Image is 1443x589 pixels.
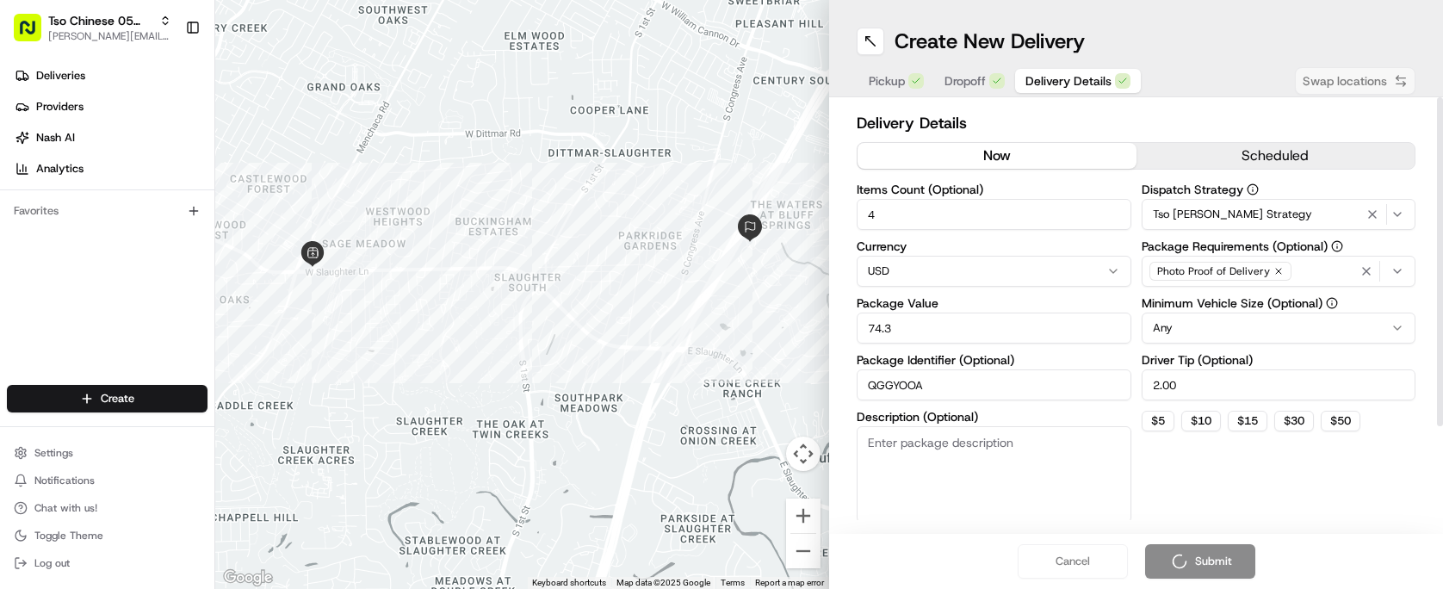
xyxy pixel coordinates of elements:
[34,556,70,570] span: Log out
[1142,369,1416,400] input: Enter driver tip amount
[1142,256,1416,287] button: Photo Proof of Delivery
[34,474,95,487] span: Notifications
[36,161,84,177] span: Analytics
[857,313,1131,344] input: Enter package value
[7,7,178,48] button: Tso Chinese 05 [PERSON_NAME][PERSON_NAME][EMAIL_ADDRESS][DOMAIN_NAME]
[121,291,208,305] a: Powered byPylon
[220,567,276,589] a: Open this area in Google Maps (opens a new window)
[857,354,1131,366] label: Package Identifier (Optional)
[36,99,84,115] span: Providers
[786,534,821,568] button: Zoom out
[48,29,171,43] button: [PERSON_NAME][EMAIL_ADDRESS][DOMAIN_NAME]
[7,524,207,548] button: Toggle Theme
[857,199,1131,230] input: Enter number of items
[1142,199,1416,230] button: Tso [PERSON_NAME] Strategy
[857,369,1131,400] input: Enter package identifier
[101,391,134,406] span: Create
[1136,143,1415,169] button: scheduled
[7,496,207,520] button: Chat with us!
[10,243,139,274] a: 📗Knowledge Base
[293,170,313,190] button: Start new chat
[7,62,214,90] a: Deliveries
[17,251,31,265] div: 📗
[1142,411,1174,431] button: $5
[721,578,745,587] a: Terms
[616,578,710,587] span: Map data ©2025 Google
[48,12,152,29] button: Tso Chinese 05 [PERSON_NAME]
[532,577,606,589] button: Keyboard shortcuts
[17,69,313,96] p: Welcome 👋
[857,297,1131,309] label: Package Value
[17,164,48,195] img: 1736555255976-a54dd68f-1ca7-489b-9aae-adbdc363a1c4
[1326,297,1338,309] button: Minimum Vehicle Size (Optional)
[171,292,208,305] span: Pylon
[163,250,276,267] span: API Documentation
[1247,183,1259,195] button: Dispatch Strategy
[1321,411,1360,431] button: $50
[34,250,132,267] span: Knowledge Base
[17,17,52,52] img: Nash
[1142,354,1416,366] label: Driver Tip (Optional)
[895,28,1085,55] h1: Create New Delivery
[1142,240,1416,252] label: Package Requirements (Optional)
[7,124,214,152] a: Nash AI
[7,93,214,121] a: Providers
[857,411,1131,423] label: Description (Optional)
[869,72,905,90] span: Pickup
[944,72,986,90] span: Dropoff
[34,501,97,515] span: Chat with us!
[1228,411,1267,431] button: $15
[7,385,207,412] button: Create
[858,143,1136,169] button: now
[1142,297,1416,309] label: Minimum Vehicle Size (Optional)
[36,130,75,146] span: Nash AI
[857,183,1131,195] label: Items Count (Optional)
[7,197,207,225] div: Favorites
[146,251,159,265] div: 💻
[786,499,821,533] button: Zoom in
[857,111,1415,135] h2: Delivery Details
[1025,72,1112,90] span: Delivery Details
[45,111,284,129] input: Clear
[7,155,214,183] a: Analytics
[34,529,103,542] span: Toggle Theme
[7,441,207,465] button: Settings
[786,437,821,471] button: Map camera controls
[220,567,276,589] img: Google
[59,182,218,195] div: We're available if you need us!
[1274,411,1314,431] button: $30
[755,578,824,587] a: Report a map error
[857,240,1131,252] label: Currency
[1157,264,1270,278] span: Photo Proof of Delivery
[34,446,73,460] span: Settings
[1153,207,1312,222] span: Tso [PERSON_NAME] Strategy
[1331,240,1343,252] button: Package Requirements (Optional)
[1142,183,1416,195] label: Dispatch Strategy
[139,243,283,274] a: 💻API Documentation
[1181,411,1221,431] button: $10
[7,468,207,493] button: Notifications
[7,551,207,575] button: Log out
[59,164,282,182] div: Start new chat
[36,68,85,84] span: Deliveries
